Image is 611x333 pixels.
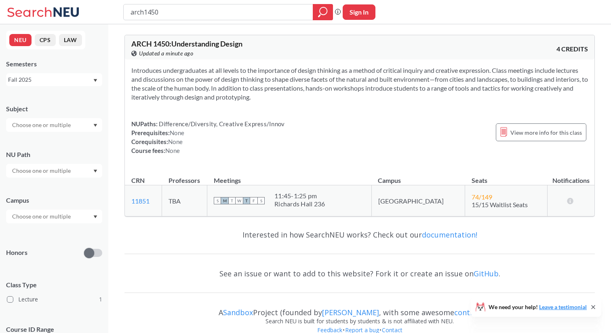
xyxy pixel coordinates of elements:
[131,119,284,155] div: NUPaths: Prerequisites: Corequisites: Course fees:
[6,150,102,159] div: NU Path
[165,147,180,154] span: None
[9,34,32,46] button: NEU
[322,308,379,317] a: [PERSON_NAME]
[8,120,76,130] input: Choose one or multiple
[465,168,548,185] th: Seats
[158,120,284,127] span: Difference/Diversity, Creative Express/Innov
[170,129,184,136] span: None
[93,124,97,127] svg: Dropdown arrow
[274,200,325,208] div: Richards Hall 236
[6,196,102,205] div: Campus
[250,197,257,204] span: F
[124,223,595,246] div: Interested in how SearchNEU works? Check out our
[6,248,27,257] p: Honors
[371,168,465,185] th: Campus
[489,304,587,310] span: We need your help!
[168,138,183,145] span: None
[131,66,588,102] section: Introduces undergraduates at all levels to the importance of design thinking as a method of criti...
[8,212,76,221] input: Choose one or multiple
[556,45,588,53] span: 4 CREDITS
[343,4,375,20] button: Sign In
[510,127,582,138] span: View more info for this class
[93,79,97,82] svg: Dropdown arrow
[6,210,102,223] div: Dropdown arrow
[131,39,242,48] span: ARCH 1450 : Understanding Design
[274,192,325,200] div: 11:45 - 1:25 pm
[8,75,93,84] div: Fall 2025
[162,168,207,185] th: Professors
[6,118,102,132] div: Dropdown arrow
[162,185,207,216] td: TBA
[221,197,228,204] span: M
[93,170,97,173] svg: Dropdown arrow
[99,295,102,304] span: 1
[6,164,102,178] div: Dropdown arrow
[131,176,145,185] div: CRN
[236,197,243,204] span: W
[539,303,587,310] a: Leave a testimonial
[454,308,499,317] a: contributors
[6,59,102,68] div: Semesters
[35,34,56,46] button: CPS
[422,230,477,240] a: documentation!
[8,166,76,176] input: Choose one or multiple
[124,301,595,317] div: A Project (founded by , with some awesome )
[318,6,328,18] svg: magnifying glass
[472,201,528,208] span: 15/15 Waitlist Seats
[124,317,595,326] div: Search NEU is built for students by students & is not affiliated with NEU.
[7,294,102,305] label: Lecture
[548,168,594,185] th: Notifications
[139,49,193,58] span: Updated a minute ago
[93,215,97,218] svg: Dropdown arrow
[214,197,221,204] span: S
[6,73,102,86] div: Fall 2025Dropdown arrow
[207,168,372,185] th: Meetings
[131,197,150,205] a: 11851
[124,262,595,285] div: See an issue or want to add to this website? Fork it or create an issue on .
[257,197,265,204] span: S
[243,197,250,204] span: T
[59,34,82,46] button: LAW
[313,4,333,20] div: magnifying glass
[472,193,492,201] span: 74 / 149
[223,308,253,317] a: Sandbox
[130,5,307,19] input: Class, professor, course number, "phrase"
[474,269,499,278] a: GitHub
[6,104,102,113] div: Subject
[228,197,236,204] span: T
[6,280,102,289] span: Class Type
[371,185,465,216] td: [GEOGRAPHIC_DATA]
